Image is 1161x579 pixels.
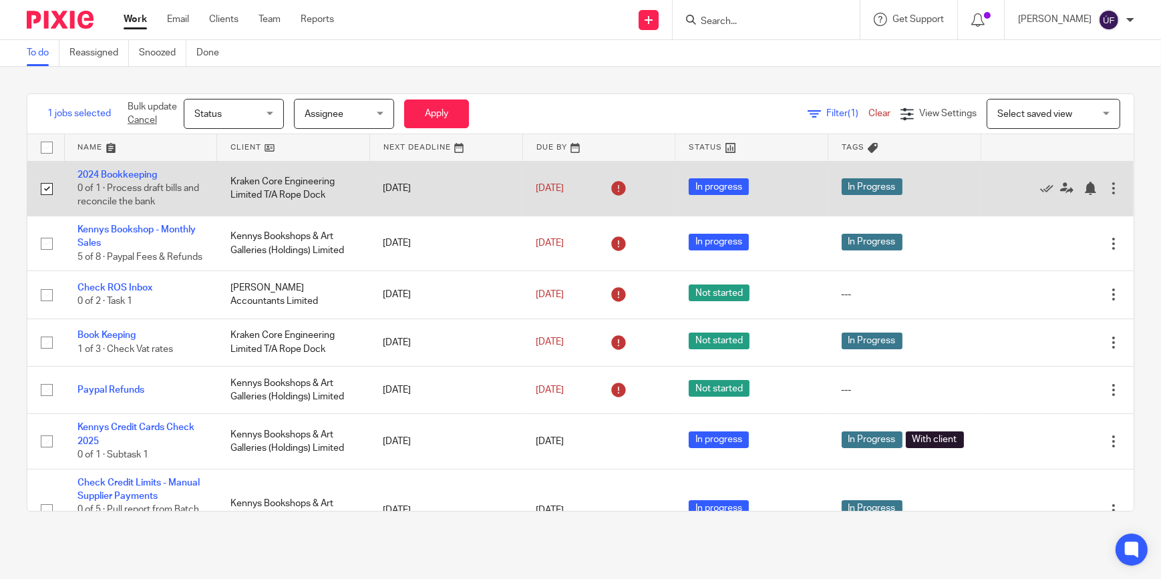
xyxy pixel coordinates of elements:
a: Reassigned [69,40,129,66]
a: Mark as done [1040,182,1060,195]
td: [DATE] [369,367,522,414]
span: 1 of 3 · Check Vat rates [77,345,173,354]
span: Tags [842,144,864,151]
span: In Progress [842,178,902,195]
span: Assignee [305,110,343,119]
span: 0 of 2 · Task 1 [77,297,132,307]
td: [DATE] [369,216,522,270]
span: Not started [689,380,750,397]
td: Kennys Bookshops & Art Galleries (Holdings) Limited [217,367,370,414]
a: Clear [868,109,890,118]
span: Filter [826,109,868,118]
img: Pixie [27,11,94,29]
img: svg%3E [1098,9,1120,31]
a: Check Credit Limits - Manual Supplier Payments [77,478,200,501]
span: [DATE] [536,506,564,515]
div: --- [842,383,968,397]
span: 0 of 5 · Pull report from Batch and update 2025 Credit Limit file [77,506,199,542]
td: [DATE] [369,271,522,319]
span: Not started [689,333,750,349]
span: 0 of 1 · Process draft bills and reconcile the bank [77,184,199,207]
span: Select saved view [997,110,1072,119]
p: Bulk update [128,100,177,128]
a: Kennys Bookshop - Monthly Sales [77,225,196,248]
a: Team [259,13,281,26]
span: In progress [689,500,749,517]
td: Kennys Bookshops & Art Galleries (Holdings) Limited [217,216,370,270]
span: In progress [689,431,749,448]
span: In Progress [842,431,902,448]
a: To do [27,40,59,66]
td: [DATE] [369,161,522,216]
span: In Progress [842,234,902,250]
a: Done [196,40,229,66]
td: [DATE] [369,469,522,551]
a: 2024 Bookkeeping [77,170,157,180]
a: Paypal Refunds [77,385,144,395]
span: View Settings [919,109,977,118]
span: [DATE] [536,184,564,193]
span: [DATE] [536,290,564,299]
span: Get Support [892,15,944,24]
span: [DATE] [536,385,564,395]
p: [PERSON_NAME] [1018,13,1092,26]
span: In Progress [842,333,902,349]
a: Cancel [128,116,157,125]
a: Clients [209,13,238,26]
td: Kennys Bookshops & Art Galleries (Holdings) Limited [217,469,370,551]
td: [DATE] [369,414,522,469]
td: Kennys Bookshops & Art Galleries (Holdings) Limited [217,414,370,469]
span: In progress [689,234,749,250]
input: Search [699,16,820,28]
span: (1) [848,109,858,118]
td: Kraken Core Engineering Limited T/A Rope Dock [217,161,370,216]
span: [DATE] [536,338,564,347]
a: Kennys Credit Cards Check 2025 [77,423,194,445]
a: Reports [301,13,334,26]
span: 1 jobs selected [47,107,111,120]
td: [PERSON_NAME] Accountants Limited [217,271,370,319]
span: [DATE] [536,238,564,248]
a: Snoozed [139,40,186,66]
span: [DATE] [536,437,564,446]
td: Kraken Core Engineering Limited T/A Rope Dock [217,319,370,366]
span: In progress [689,178,749,195]
span: Status [194,110,222,119]
button: Apply [404,100,469,128]
span: 0 of 1 · Subtask 1 [77,450,148,459]
span: 5 of 8 · Paypal Fees & Refunds [77,252,202,262]
div: --- [842,288,968,301]
a: Email [167,13,189,26]
span: Not started [689,284,750,301]
td: [DATE] [369,319,522,366]
a: Book Keeping [77,331,136,340]
a: Work [124,13,147,26]
span: In Progress [842,500,902,517]
a: Check ROS Inbox [77,283,152,293]
span: With client [906,431,964,448]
